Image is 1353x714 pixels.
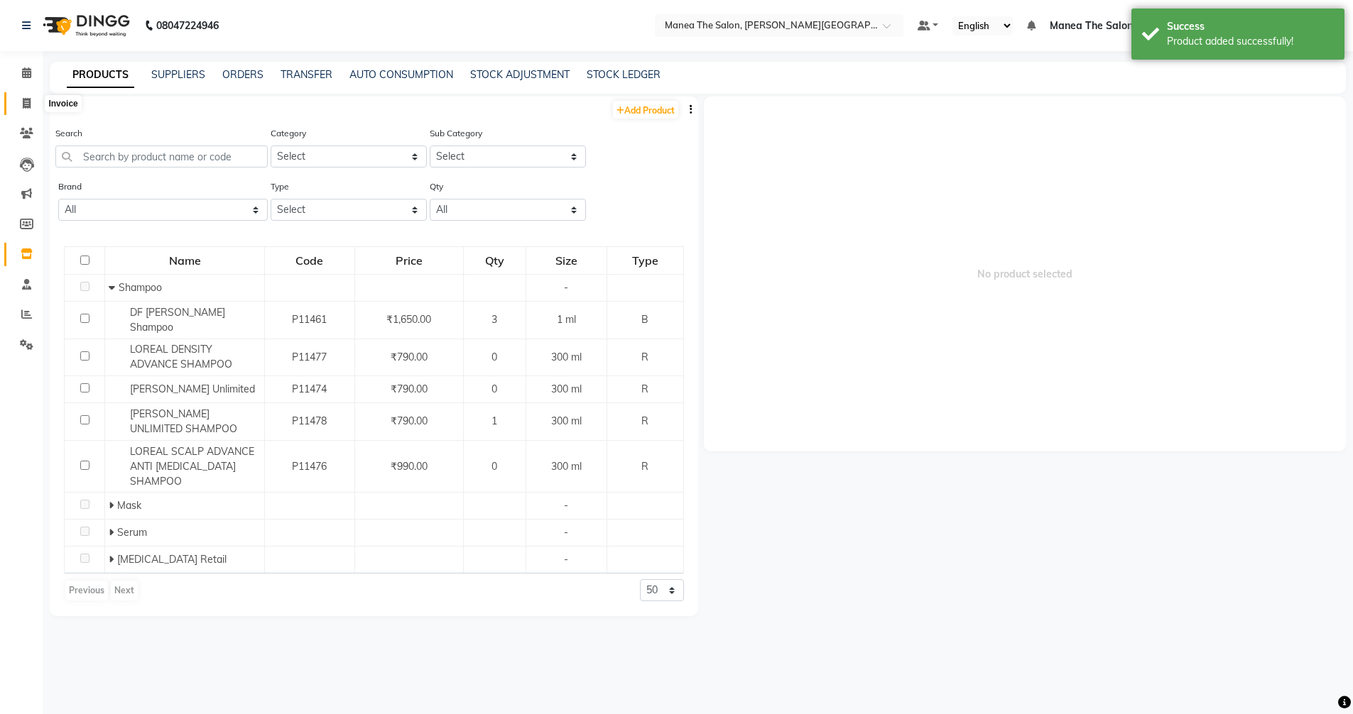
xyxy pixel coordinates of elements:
span: 1 [491,414,497,427]
span: R [641,460,648,473]
span: 300 ml [551,460,582,473]
span: 3 [491,313,497,326]
span: P11474 [292,383,327,395]
span: Shampoo [119,281,162,294]
span: Expand Row [109,499,117,512]
span: 1 ml [557,313,576,326]
a: ORDERS [222,68,263,81]
span: DF [PERSON_NAME] Shampoo [130,306,225,334]
div: Size [527,248,607,273]
span: Serum [117,526,147,539]
span: - [564,281,568,294]
label: Qty [430,180,443,193]
span: R [641,414,648,427]
a: STOCK ADJUSTMENT [470,68,570,81]
div: Invoice [45,95,81,112]
span: 300 ml [551,383,582,395]
span: P11476 [292,460,327,473]
a: AUTO CONSUMPTION [349,68,453,81]
span: - [564,553,568,566]
b: 08047224946 [156,6,219,45]
span: 300 ml [551,351,582,363]
span: 0 [491,351,497,363]
span: 0 [491,383,497,395]
span: Manea The Salon, [PERSON_NAME][GEOGRAPHIC_DATA] [1050,18,1326,33]
div: Name [106,248,263,273]
span: [PERSON_NAME] Unlimited [130,383,255,395]
span: - [564,526,568,539]
label: Sub Category [430,127,482,140]
div: Success [1167,19,1334,34]
span: Collapse Row [109,281,119,294]
span: 0 [491,460,497,473]
label: Brand [58,180,82,193]
input: Search by product name or code [55,145,268,167]
span: - [564,499,568,512]
span: No product selected [704,97,1347,451]
span: R [641,351,648,363]
span: 300 ml [551,414,582,427]
div: Price [356,248,462,273]
label: Category [271,127,306,140]
label: Type [271,180,289,193]
span: ₹790.00 [391,414,428,427]
span: Expand Row [109,526,117,539]
a: STOCK LEDGER [587,68,661,81]
img: logo [36,6,134,45]
span: Expand Row [109,553,117,566]
span: ₹790.00 [391,383,428,395]
span: P11461 [292,313,327,326]
span: [PERSON_NAME] UNLIMITED SHAMPOO [130,407,237,435]
a: TRANSFER [281,68,332,81]
div: Code [266,248,353,273]
span: ₹1,650.00 [386,313,431,326]
span: Mask [117,499,141,512]
span: P11477 [292,351,327,363]
a: SUPPLIERS [151,68,205,81]
span: ₹990.00 [391,460,428,473]
a: Add Product [613,101,678,119]
span: ₹790.00 [391,351,428,363]
div: Qty [464,248,525,273]
a: PRODUCTS [67,62,134,88]
span: LOREAL DENSITY ADVANCE SHAMPOO [130,343,232,370]
span: P11478 [292,414,327,427]
label: Search [55,127,82,140]
span: [MEDICAL_DATA] Retail [117,553,227,566]
span: LOREAL SCALP ADVANCE ANTI [MEDICAL_DATA] SHAMPOO [130,445,254,488]
div: Type [608,248,682,273]
div: Product added successfully! [1167,34,1334,49]
span: R [641,383,648,395]
span: B [641,313,648,326]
